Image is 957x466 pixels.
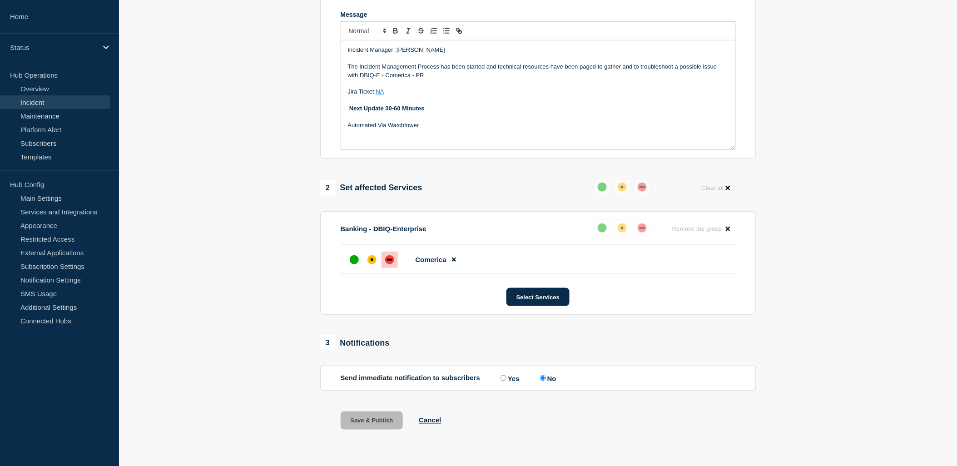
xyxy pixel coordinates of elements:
button: down [634,220,650,236]
button: Cancel [419,416,441,424]
p: Status [10,44,97,51]
button: Toggle italic text [402,25,415,36]
div: affected [618,223,627,233]
p: Send immediate notification to subscribers [341,374,481,382]
button: affected [614,179,630,195]
div: Set affected Services [320,180,422,196]
input: Yes [501,375,506,381]
div: Message [341,11,736,18]
button: Select Services [506,288,570,306]
button: affected [614,220,630,236]
label: No [538,374,556,382]
p: Banking - DBIQ-Enterprise [341,225,426,233]
span: Remove the group [672,225,722,232]
button: Toggle bulleted list [440,25,453,36]
div: affected [618,183,627,192]
button: Save & Publish [341,411,403,430]
span: Font size [345,25,389,36]
button: Toggle bold text [389,25,402,36]
label: Yes [498,374,520,382]
button: up [594,179,610,195]
p: Jira Ticket: [348,88,729,96]
div: up [598,183,607,192]
p: Incident Manager: [PERSON_NAME] [348,46,729,54]
span: Comerica [416,256,446,263]
div: Send immediate notification to subscribers [341,374,736,382]
div: down [638,223,647,233]
div: up [598,223,607,233]
button: Remove the group [667,220,736,238]
p: The Incident Management Process has been started and technical resources have been paged to gathe... [348,63,729,79]
button: Toggle strikethrough text [415,25,427,36]
strong: Next Update 30-60 Minutes [349,105,424,112]
div: down [638,183,647,192]
button: up [594,220,610,236]
div: affected [367,255,377,264]
button: down [634,179,650,195]
div: up [350,255,359,264]
button: Clear all [696,179,735,197]
button: Toggle ordered list [427,25,440,36]
div: down [385,255,394,264]
span: 2 [320,180,336,196]
span: 3 [320,335,336,351]
div: Message [341,40,735,149]
button: Toggle link [453,25,466,36]
a: NA [376,88,384,95]
input: No [540,375,546,381]
p: Automated Via Watchtower [348,121,729,129]
div: Notifications [320,335,390,351]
